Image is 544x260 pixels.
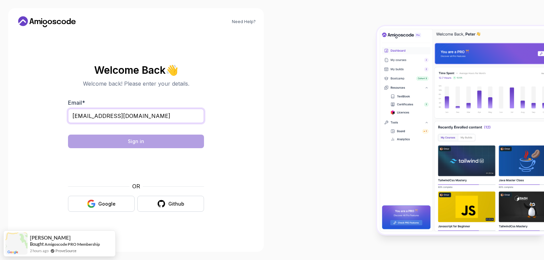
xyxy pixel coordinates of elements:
label: Email * [68,99,85,106]
button: Github [137,196,204,212]
iframe: Widget que contiene una casilla de verificación para el desafío de seguridad de hCaptcha [85,152,187,178]
div: Github [168,201,184,207]
p: Welcome back! Please enter your details. [68,80,204,88]
span: 2 hours ago [30,248,49,254]
div: Google [98,201,116,207]
img: provesource social proof notification image [5,232,28,255]
a: Need Help? [232,19,256,24]
button: Sign in [68,135,204,148]
span: [PERSON_NAME] [30,235,71,241]
a: ProveSource [55,248,76,254]
a: Amigoscode PRO Membership [45,242,100,247]
a: Home link [16,16,78,27]
button: Google [68,196,135,212]
span: Bought [30,241,44,247]
h2: Welcome Back [68,65,204,75]
div: Sign in [128,138,144,145]
input: Enter your email [68,109,204,123]
p: OR [132,182,140,190]
img: Amigoscode Dashboard [377,26,544,234]
span: 👋 [165,65,178,76]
